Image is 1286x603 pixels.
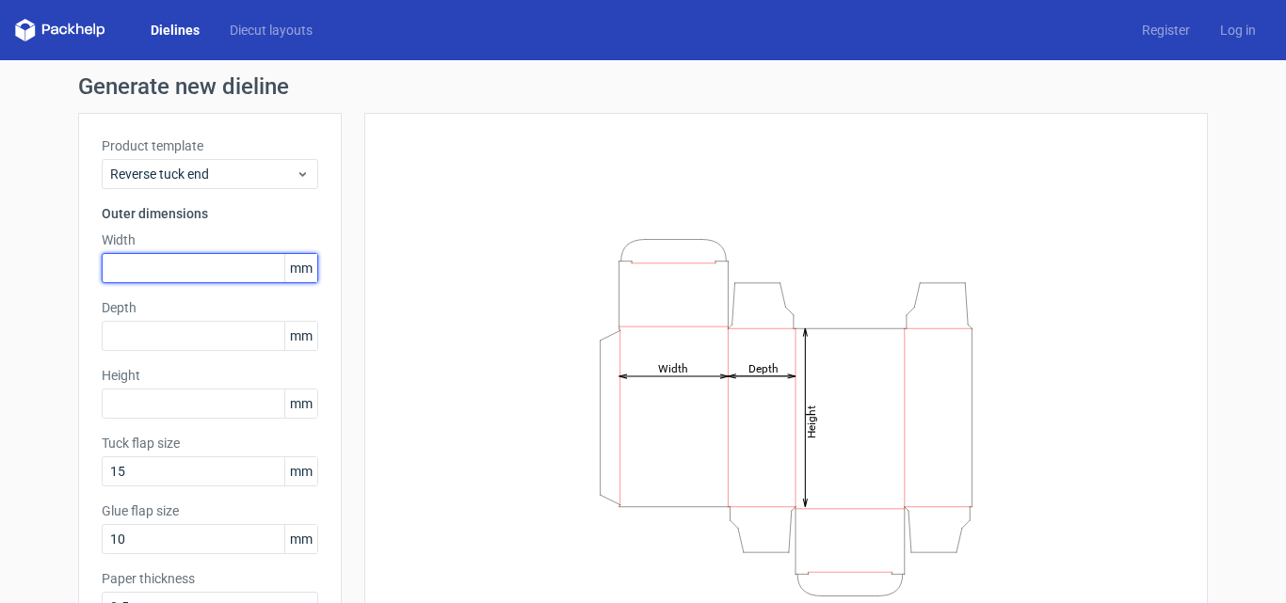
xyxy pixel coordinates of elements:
[748,361,779,374] tspan: Depth
[284,525,317,553] span: mm
[78,75,1208,98] h1: Generate new dieline
[284,457,317,485] span: mm
[102,501,318,520] label: Glue flap size
[102,434,318,452] label: Tuck flap size
[215,21,328,40] a: Diecut layouts
[284,389,317,418] span: mm
[102,366,318,385] label: Height
[284,254,317,282] span: mm
[102,204,318,223] h3: Outer dimensions
[284,322,317,350] span: mm
[805,405,818,437] tspan: Height
[102,569,318,588] label: Paper thickness
[1127,21,1205,40] a: Register
[102,230,318,249] label: Width
[1205,21,1271,40] a: Log in
[136,21,215,40] a: Dielines
[110,165,296,183] span: Reverse tuck end
[102,298,318,317] label: Depth
[658,361,688,374] tspan: Width
[102,136,318,155] label: Product template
